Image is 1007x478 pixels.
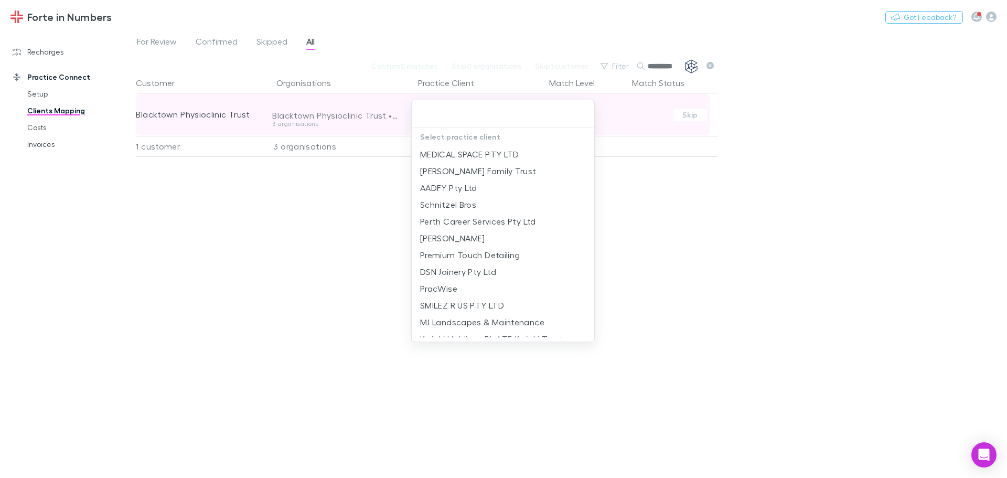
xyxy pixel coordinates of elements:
[412,163,594,179] li: [PERSON_NAME] Family Trust
[412,230,594,247] li: [PERSON_NAME]
[412,196,594,213] li: Schnitzel Bros
[412,146,594,163] li: MEDICAL SPACE PTY LTD
[412,263,594,280] li: DSN Joinery Pty Ltd
[412,314,594,331] li: MJ Landscapes & Maintenance
[412,331,594,347] li: Kyriaki Holdings PL ATF Kyriaki Trust
[971,442,997,468] div: Open Intercom Messenger
[412,247,594,263] li: Premium Touch Detailing
[412,280,594,297] li: PracWise
[412,179,594,196] li: AADFY Pty Ltd
[412,213,594,230] li: Perth Career Services Pty Ltd
[412,128,594,146] p: Select practice client
[412,297,594,314] li: SMILEZ R US PTY LTD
